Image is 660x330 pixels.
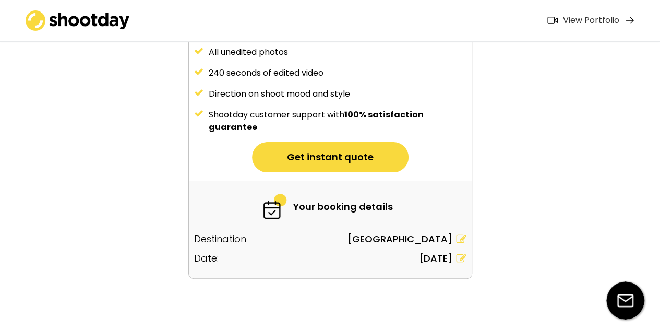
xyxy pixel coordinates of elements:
img: email-icon%20%281%29.svg [606,281,644,320]
div: Shootday customer support with [209,109,466,134]
div: [DATE] [419,251,452,265]
button: Get instant quote [252,142,409,172]
img: 6-fast.svg [262,194,288,219]
div: [GEOGRAPHIC_DATA] [347,232,452,246]
img: shootday_logo.png [26,10,130,31]
div: Date: [194,251,219,265]
div: All unedited photos [209,46,466,58]
div: Direction on shoot mood and style [209,88,466,100]
div: Your booking details [293,199,393,214]
div: Destination [194,232,246,246]
img: Icon%20feather-video%402x.png [547,17,558,24]
div: 240 seconds of edited video [209,67,466,79]
div: View Portfolio [563,15,619,26]
strong: 100% satisfaction guarantee [209,109,425,133]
